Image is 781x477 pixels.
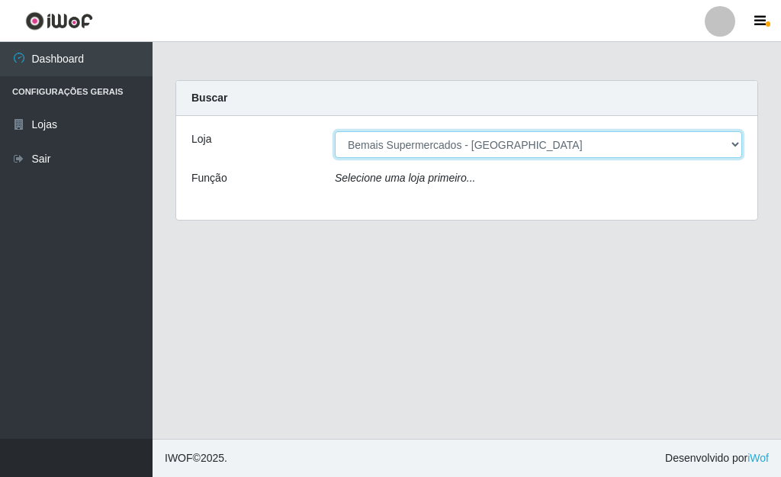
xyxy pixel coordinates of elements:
label: Função [191,170,227,186]
img: CoreUI Logo [25,11,93,31]
a: iWof [747,452,769,464]
label: Loja [191,131,211,147]
span: © 2025 . [165,450,227,466]
span: Desenvolvido por [665,450,769,466]
i: Selecione uma loja primeiro... [335,172,475,184]
strong: Buscar [191,92,227,104]
span: IWOF [165,452,193,464]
